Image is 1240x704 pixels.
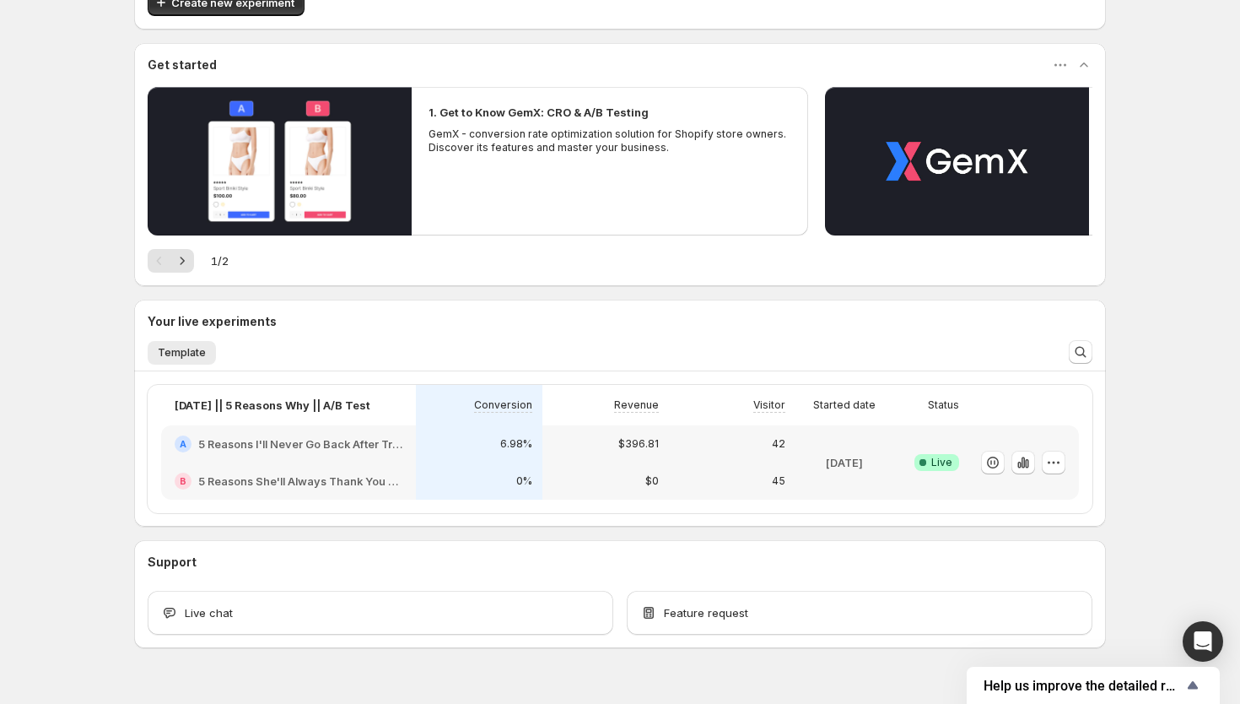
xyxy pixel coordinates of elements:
[148,554,197,571] h3: Support
[984,675,1203,696] button: Show survey - Help us improve the detailed report for A/B campaigns
[211,252,229,269] span: 1 / 2
[148,87,412,236] button: Play video
[198,436,402,452] h2: 5 Reasons I'll Never Go Back After Trying TheraGlow
[429,104,649,121] h2: 1. Get to Know GemX: CRO & A/B Testing
[813,398,876,412] p: Started date
[1183,621,1223,662] div: Open Intercom Messenger
[170,249,194,273] button: Next
[516,474,532,488] p: 0%
[664,604,748,621] span: Feature request
[772,437,785,451] p: 42
[931,456,952,469] span: Live
[148,57,217,73] h3: Get started
[772,474,785,488] p: 45
[158,346,206,360] span: Template
[198,473,402,490] h2: 5 Reasons She'll Always Thank You For TheraGlow
[826,454,863,471] p: [DATE]
[500,437,532,451] p: 6.98%
[185,604,233,621] span: Live chat
[148,249,194,273] nav: Pagination
[614,398,659,412] p: Revenue
[825,87,1089,236] button: Play video
[148,313,277,330] h3: Your live experiments
[618,437,659,451] p: $396.81
[180,476,186,486] h2: B
[984,678,1183,694] span: Help us improve the detailed report for A/B campaigns
[928,398,959,412] p: Status
[180,439,186,449] h2: A
[175,397,370,414] p: [DATE] || 5 Reasons Why || A/B Test
[645,474,659,488] p: $0
[753,398,785,412] p: Visitor
[1069,340,1092,364] button: Search and filter results
[429,127,791,154] p: GemX - conversion rate optimization solution for Shopify store owners. Discover its features and ...
[474,398,532,412] p: Conversion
